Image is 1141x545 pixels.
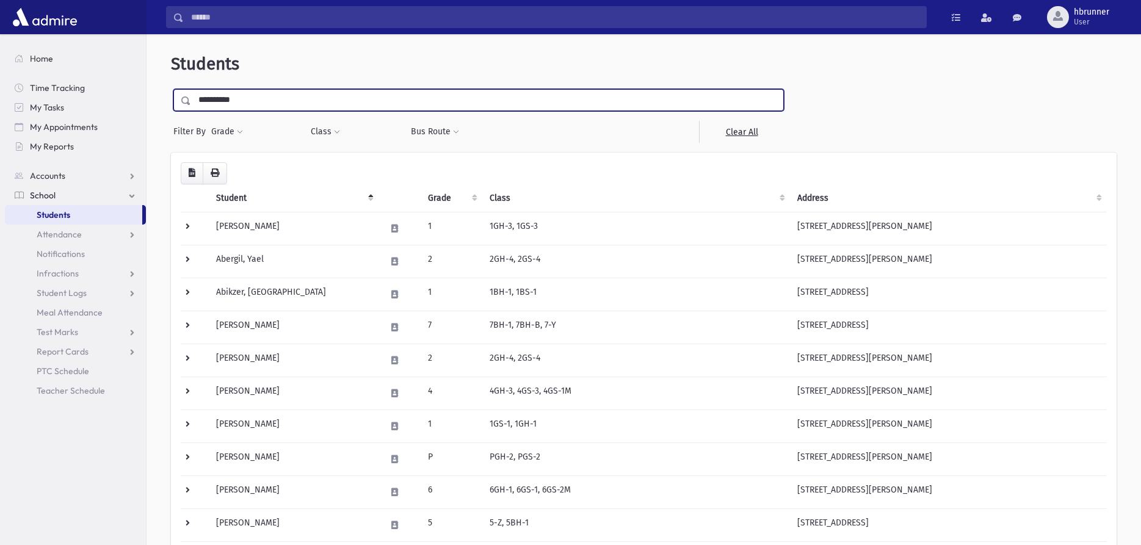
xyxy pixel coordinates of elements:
[790,212,1107,245] td: [STREET_ADDRESS][PERSON_NAME]
[790,442,1107,475] td: [STREET_ADDRESS][PERSON_NAME]
[5,244,146,264] a: Notifications
[5,381,146,400] a: Teacher Schedule
[482,475,790,508] td: 6GH-1, 6GS-1, 6GS-2M
[30,102,64,113] span: My Tasks
[37,327,78,337] span: Test Marks
[173,125,211,138] span: Filter By
[30,121,98,132] span: My Appointments
[421,245,482,278] td: 2
[37,287,87,298] span: Student Logs
[37,268,79,279] span: Infractions
[790,508,1107,541] td: [STREET_ADDRESS]
[421,410,482,442] td: 1
[790,377,1107,410] td: [STREET_ADDRESS][PERSON_NAME]
[37,366,89,377] span: PTC Schedule
[482,377,790,410] td: 4GH-3, 4GS-3, 4GS-1M
[209,508,379,541] td: [PERSON_NAME]
[421,442,482,475] td: P
[209,442,379,475] td: [PERSON_NAME]
[37,248,85,259] span: Notifications
[790,311,1107,344] td: [STREET_ADDRESS]
[1074,7,1109,17] span: hbrunner
[699,121,784,143] a: Clear All
[421,475,482,508] td: 6
[5,342,146,361] a: Report Cards
[37,346,89,357] span: Report Cards
[421,377,482,410] td: 4
[5,361,146,381] a: PTC Schedule
[410,121,460,143] button: Bus Route
[209,377,379,410] td: [PERSON_NAME]
[30,141,74,152] span: My Reports
[421,278,482,311] td: 1
[482,311,790,344] td: 7BH-1, 7BH-B, 7-Y
[482,212,790,245] td: 1GH-3, 1GS-3
[184,6,926,28] input: Search
[482,442,790,475] td: PGH-2, PGS-2
[30,53,53,64] span: Home
[482,184,790,212] th: Class: activate to sort column ascending
[37,385,105,396] span: Teacher Schedule
[421,508,482,541] td: 5
[1074,17,1109,27] span: User
[171,54,239,74] span: Students
[5,166,146,186] a: Accounts
[482,278,790,311] td: 1BH-1, 1BS-1
[30,190,56,201] span: School
[790,184,1107,212] th: Address: activate to sort column ascending
[211,121,244,143] button: Grade
[5,186,146,205] a: School
[790,410,1107,442] td: [STREET_ADDRESS][PERSON_NAME]
[37,307,103,318] span: Meal Attendance
[790,475,1107,508] td: [STREET_ADDRESS][PERSON_NAME]
[5,117,146,137] a: My Appointments
[209,184,379,212] th: Student: activate to sort column descending
[482,245,790,278] td: 2GH-4, 2GS-4
[5,137,146,156] a: My Reports
[37,209,70,220] span: Students
[209,344,379,377] td: [PERSON_NAME]
[209,475,379,508] td: [PERSON_NAME]
[421,212,482,245] td: 1
[5,49,146,68] a: Home
[790,245,1107,278] td: [STREET_ADDRESS][PERSON_NAME]
[209,245,379,278] td: Abergil, Yael
[5,303,146,322] a: Meal Attendance
[181,162,203,184] button: CSV
[421,344,482,377] td: 2
[5,322,146,342] a: Test Marks
[790,344,1107,377] td: [STREET_ADDRESS][PERSON_NAME]
[203,162,227,184] button: Print
[5,98,146,117] a: My Tasks
[30,170,65,181] span: Accounts
[482,508,790,541] td: 5-Z, 5BH-1
[482,344,790,377] td: 2GH-4, 2GS-4
[5,264,146,283] a: Infractions
[209,278,379,311] td: Abikzer, [GEOGRAPHIC_DATA]
[482,410,790,442] td: 1GS-1, 1GH-1
[209,311,379,344] td: [PERSON_NAME]
[209,410,379,442] td: [PERSON_NAME]
[209,212,379,245] td: [PERSON_NAME]
[421,311,482,344] td: 7
[10,5,80,29] img: AdmirePro
[5,225,146,244] a: Attendance
[37,229,82,240] span: Attendance
[5,205,142,225] a: Students
[310,121,341,143] button: Class
[30,82,85,93] span: Time Tracking
[421,184,482,212] th: Grade: activate to sort column ascending
[5,78,146,98] a: Time Tracking
[790,278,1107,311] td: [STREET_ADDRESS]
[5,283,146,303] a: Student Logs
